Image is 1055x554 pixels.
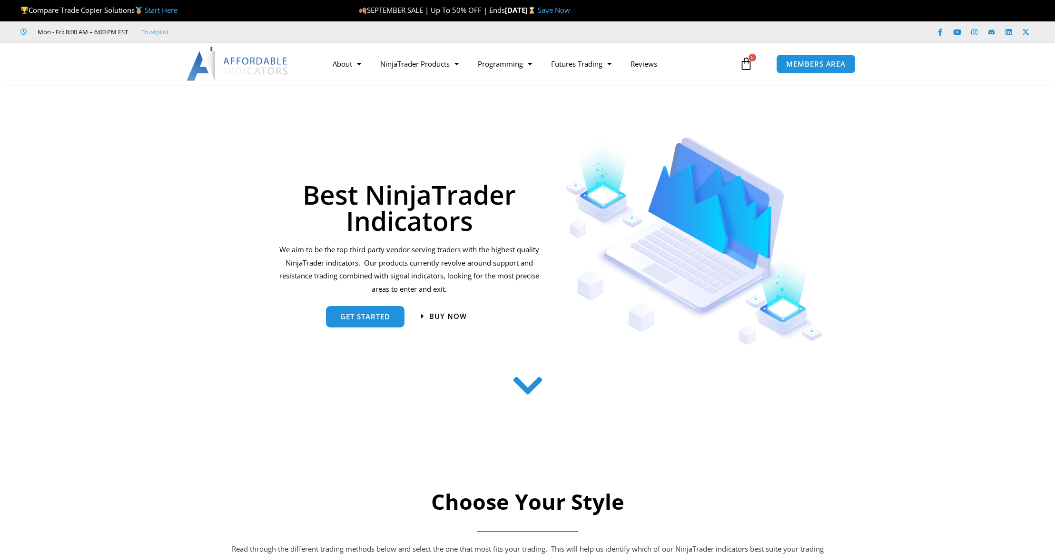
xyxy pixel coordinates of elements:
p: We aim to be the top third party vendor serving traders with the highest quality NinjaTrader indi... [278,243,541,296]
img: 🍂 [359,7,366,14]
nav: Menu [323,53,737,75]
a: Programming [468,53,542,75]
img: 🏆 [21,7,28,14]
span: Buy now [429,313,467,320]
a: Reviews [621,53,667,75]
span: Compare Trade Copier Solutions [20,5,177,15]
a: 0 [725,50,767,78]
a: Save Now [538,5,570,15]
img: LogoAI | Affordable Indicators – NinjaTrader [187,47,289,81]
a: Buy now [421,313,467,320]
a: MEMBERS AREA [776,54,856,74]
h2: Choose Your Style [230,488,825,516]
strong: [DATE] [505,5,538,15]
a: Futures Trading [542,53,621,75]
span: SEPTEMBER SALE | Up To 50% OFF | Ends [359,5,505,15]
span: get started [340,313,390,320]
a: get started [326,306,404,327]
a: Start Here [145,5,177,15]
span: 0 [749,54,756,61]
img: Indicators 1 | Affordable Indicators – NinjaTrader [565,137,824,345]
img: 🥇 [135,7,142,14]
img: ⌛ [528,7,535,14]
a: About [323,53,371,75]
span: MEMBERS AREA [786,60,846,68]
a: NinjaTrader Products [371,53,468,75]
a: Trustpilot [141,26,169,38]
h1: Best NinjaTrader Indicators [278,181,541,234]
span: Mon - Fri: 8:00 AM – 6:00 PM EST [35,26,128,38]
